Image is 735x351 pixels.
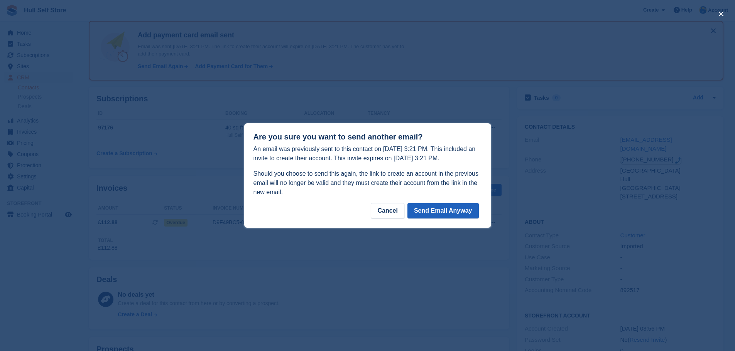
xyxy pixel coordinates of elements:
[253,169,482,197] p: Should you choose to send this again, the link to create an account in the previous email will no...
[715,8,727,20] button: close
[407,203,479,218] button: Send Email Anyway
[371,203,404,218] div: Cancel
[253,144,482,163] p: An email was previously sent to this contact on [DATE] 3:21 PM. This included an invite to create...
[253,133,482,141] h1: Are you sure you want to send another email?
